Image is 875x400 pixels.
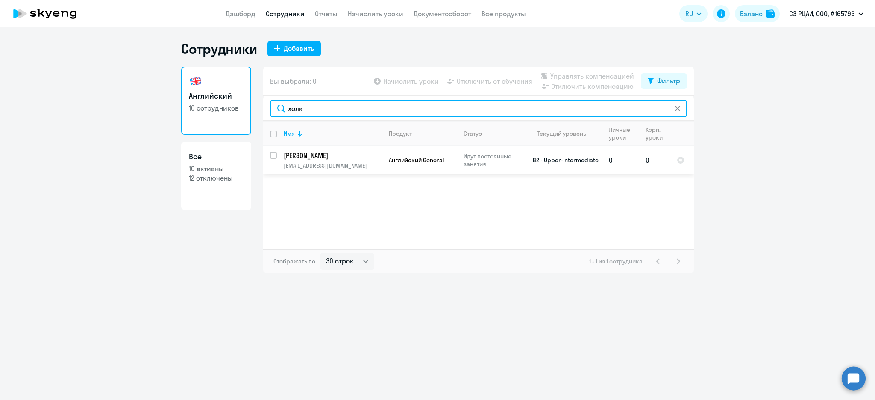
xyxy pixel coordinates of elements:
[284,162,382,169] p: [EMAIL_ADDRESS][DOMAIN_NAME]
[266,9,305,18] a: Сотрудники
[464,130,482,137] div: Статус
[181,67,251,135] a: Английский10 сотрудников
[348,9,403,18] a: Начислить уроки
[657,76,680,86] div: Фильтр
[589,257,643,265] span: 1 - 1 из 1 сотрудника
[523,146,602,174] td: B2 - Upper-Intermediate
[785,3,868,24] button: СЗ РЦАИ, ООО, #165796
[602,146,639,174] td: 0
[389,130,456,137] div: Продукт
[389,156,444,164] span: Английский General
[414,9,471,18] a: Документооборот
[181,142,251,210] a: Все10 активны12 отключены
[537,130,586,137] div: Текущий уровень
[315,9,338,18] a: Отчеты
[189,173,244,183] p: 12 отключены
[189,91,244,102] h3: Английский
[529,130,602,137] div: Текущий уровень
[464,130,522,137] div: Статус
[464,152,522,168] p: Идут постоянные занятия
[685,9,693,19] span: RU
[226,9,255,18] a: Дашборд
[273,257,317,265] span: Отображать по:
[646,126,669,141] div: Корп. уроки
[789,9,855,19] p: СЗ РЦАИ, ООО, #165796
[284,43,314,53] div: Добавить
[639,146,670,174] td: 0
[189,164,244,173] p: 10 активны
[189,151,244,162] h3: Все
[646,126,664,141] div: Корп. уроки
[735,5,780,22] button: Балансbalance
[641,73,687,89] button: Фильтр
[609,126,638,141] div: Личные уроки
[270,76,317,86] span: Вы выбрали: 0
[181,40,257,57] h1: Сотрудники
[609,126,633,141] div: Личные уроки
[284,130,382,137] div: Имя
[284,151,380,160] p: [PERSON_NAME]
[766,9,775,18] img: balance
[284,130,295,137] div: Имя
[389,130,412,137] div: Продукт
[284,151,382,160] a: [PERSON_NAME]
[267,41,321,56] button: Добавить
[740,9,763,19] div: Баланс
[189,74,203,88] img: english
[482,9,526,18] a: Все продукты
[189,103,244,113] p: 10 сотрудников
[679,5,708,22] button: RU
[270,100,687,117] input: Поиск по имени, email, продукту или статусу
